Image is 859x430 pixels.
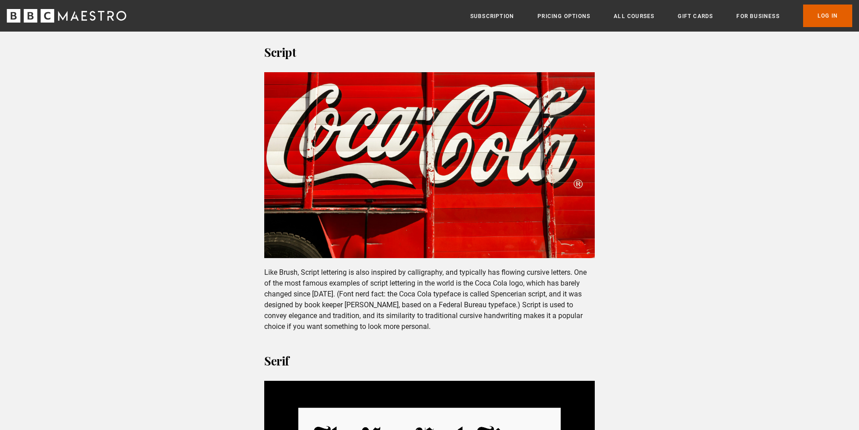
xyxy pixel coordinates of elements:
h3: Serif [264,350,595,372]
a: Log In [803,5,852,27]
nav: Primary [470,5,852,27]
a: All Courses [614,12,654,21]
p: Like Brush, Script lettering is also inspired by calligraphy, and typically has flowing cursive l... [264,267,595,332]
a: For business [736,12,779,21]
a: Gift Cards [678,12,713,21]
a: Subscription [470,12,514,21]
svg: BBC Maestro [7,9,126,23]
h3: Script [264,42,595,63]
a: Pricing Options [537,12,590,21]
img: close-up photography of red and white Coca-Cola trailer [264,72,595,258]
